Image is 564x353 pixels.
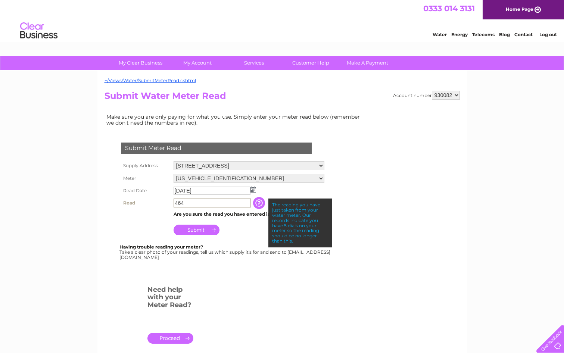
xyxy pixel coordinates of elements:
input: Information [253,197,267,209]
a: Blog [499,32,510,37]
img: ... [250,187,256,193]
div: Clear Business is a trading name of Verastar Limited (registered in [GEOGRAPHIC_DATA] No. 3667643... [106,4,459,36]
th: Meter [119,172,172,185]
td: Make sure you are only paying for what you use. Simply enter your meter read below (remember we d... [105,112,366,128]
th: Read [119,197,172,209]
a: Make A Payment [337,56,398,70]
a: . [147,333,193,344]
h2: Submit Water Meter Read [105,91,460,105]
a: Energy [451,32,468,37]
div: Account number [393,91,460,100]
a: My Clear Business [110,56,171,70]
th: Supply Address [119,159,172,172]
b: Having trouble reading your meter? [119,244,203,250]
a: Contact [514,32,533,37]
td: Are you sure the read you have entered is correct? [172,209,326,219]
a: Log out [539,32,557,37]
a: 0333 014 3131 [423,4,475,13]
th: Read Date [119,185,172,197]
a: My Account [166,56,228,70]
div: Submit Meter Read [121,143,312,154]
input: Submit [174,225,219,235]
div: The reading you have just taken from your water meter. Our records indicate you have 5 dials on y... [268,199,332,247]
a: Services [223,56,285,70]
a: ~/Views/Water/SubmitMeterRead.cshtml [105,78,196,83]
a: Customer Help [280,56,342,70]
div: Take a clear photo of your readings, tell us which supply it's for and send to [EMAIL_ADDRESS][DO... [119,244,331,260]
img: logo.png [20,19,58,42]
a: Telecoms [472,32,495,37]
h3: Need help with your Meter Read? [147,284,193,313]
a: Water [433,32,447,37]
